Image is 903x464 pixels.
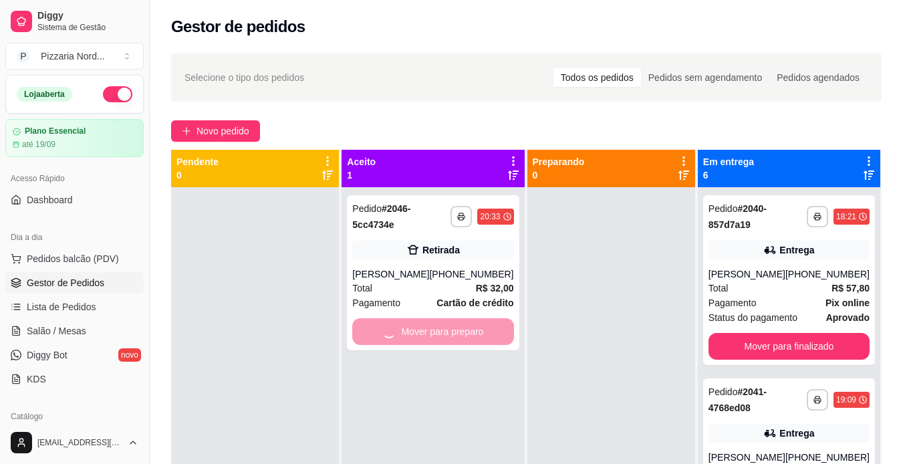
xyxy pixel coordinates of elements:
[352,267,429,281] div: [PERSON_NAME]
[708,333,870,360] button: Mover para finalizado
[17,49,30,63] span: P
[779,427,814,440] div: Entrega
[176,155,219,168] p: Pendente
[825,298,870,308] strong: Pix online
[5,272,144,294] a: Gestor de Pedidos
[27,276,104,289] span: Gestor de Pedidos
[5,189,144,211] a: Dashboard
[708,281,729,296] span: Total
[785,451,870,464] div: [PHONE_NUMBER]
[708,386,767,413] strong: # 2041-4768ed08
[422,243,460,257] div: Retirada
[17,87,72,102] div: Loja aberta
[708,203,767,230] strong: # 2040-857d7a19
[27,372,46,386] span: KDS
[171,16,305,37] h2: Gestor de pedidos
[785,267,870,281] div: [PHONE_NUMBER]
[347,155,376,168] p: Aceito
[480,211,500,222] div: 20:33
[5,227,144,248] div: Dia a dia
[5,248,144,269] button: Pedidos balcão (PDV)
[352,296,400,310] span: Pagamento
[27,348,68,362] span: Diggy Bot
[27,324,86,338] span: Salão / Mesas
[703,168,754,182] p: 6
[27,193,73,207] span: Dashboard
[708,203,738,214] span: Pedido
[5,427,144,459] button: [EMAIL_ADDRESS][DOMAIN_NAME]
[5,119,144,157] a: Plano Essencialaté 19/09
[779,243,814,257] div: Entrega
[347,168,376,182] p: 1
[476,283,514,294] strong: R$ 32,00
[171,120,260,142] button: Novo pedido
[708,296,757,310] span: Pagamento
[553,68,641,87] div: Todos os pedidos
[533,155,585,168] p: Preparando
[184,70,304,85] span: Selecione o tipo dos pedidos
[708,451,785,464] div: [PERSON_NAME]
[769,68,867,87] div: Pedidos agendados
[352,203,410,230] strong: # 2046-5cc4734e
[197,124,249,138] span: Novo pedido
[5,168,144,189] div: Acesso Rápido
[436,298,513,308] strong: Cartão de crédito
[37,22,138,33] span: Sistema de Gestão
[826,312,870,323] strong: aprovado
[182,126,191,136] span: plus
[25,126,86,136] article: Plano Essencial
[5,320,144,342] a: Salão / Mesas
[836,394,856,405] div: 19:09
[641,68,769,87] div: Pedidos sem agendamento
[27,252,119,265] span: Pedidos balcão (PDV)
[5,344,144,366] a: Diggy Botnovo
[5,296,144,318] a: Lista de Pedidos
[37,437,122,448] span: [EMAIL_ADDRESS][DOMAIN_NAME]
[831,283,870,294] strong: R$ 57,80
[352,281,372,296] span: Total
[533,168,585,182] p: 0
[352,203,382,214] span: Pedido
[836,211,856,222] div: 18:21
[429,267,513,281] div: [PHONE_NUMBER]
[103,86,132,102] button: Alterar Status
[708,310,797,325] span: Status do pagamento
[5,5,144,37] a: DiggySistema de Gestão
[708,386,738,397] span: Pedido
[27,300,96,314] span: Lista de Pedidos
[41,49,105,63] div: Pizzaria Nord ...
[5,406,144,427] div: Catálogo
[708,267,785,281] div: [PERSON_NAME]
[176,168,219,182] p: 0
[5,368,144,390] a: KDS
[22,139,55,150] article: até 19/09
[703,155,754,168] p: Em entrega
[5,43,144,70] button: Select a team
[37,10,138,22] span: Diggy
